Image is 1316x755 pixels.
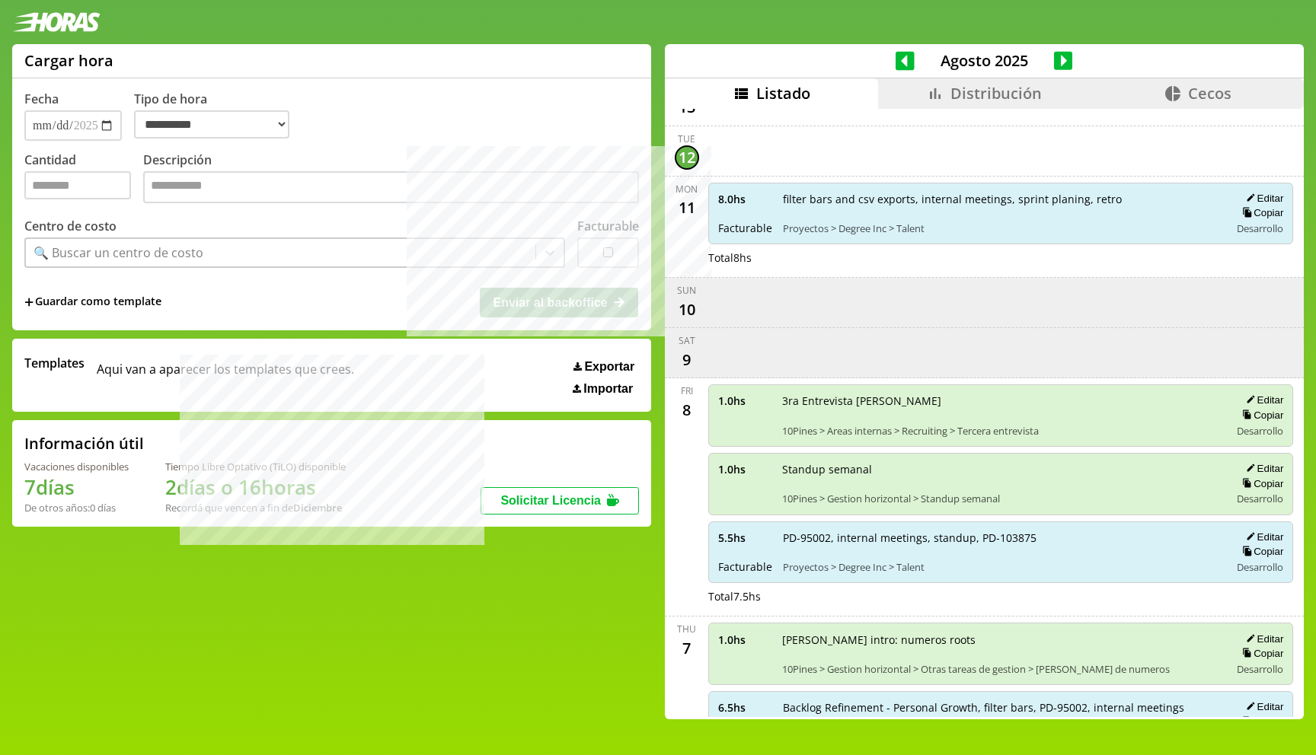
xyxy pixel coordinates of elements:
div: Sun [677,284,696,297]
div: Fri [681,384,693,397]
h1: 7 días [24,473,129,501]
button: Solicitar Licencia [481,487,639,514]
div: Total 7.5 hs [708,589,1294,604]
div: scrollable content [665,109,1304,717]
button: Exportar [569,359,639,374]
button: Editar [1241,530,1283,543]
input: Cantidad [24,171,131,199]
div: Sat [679,334,695,347]
button: Editar [1241,632,1283,645]
button: Copiar [1238,545,1283,558]
div: 11 [675,196,699,220]
button: Editar [1241,462,1283,475]
h1: 2 días o 16 horas [165,473,346,501]
textarea: Descripción [143,171,639,203]
div: 10 [675,297,699,321]
div: De otros años: 0 días [24,501,129,514]
span: 3ra Entrevista [PERSON_NAME] [782,393,1220,408]
div: Mon [676,183,698,196]
button: Copiar [1238,206,1283,219]
h2: Información útil [24,433,144,454]
div: 8 [675,397,699,422]
div: 7 [675,636,699,660]
div: 9 [675,347,699,371]
img: logotipo [12,12,101,32]
div: 🔍 Buscar un centro de costo [34,244,203,261]
span: Desarrollo [1237,662,1283,676]
span: Desarrollo [1237,492,1283,505]
span: 10Pines > Areas internas > Recruiting > Tercera entrevista [782,424,1220,438]
span: 1.0 hs [718,632,771,647]
span: Desarrollo [1237,424,1283,438]
span: Exportar [584,360,634,374]
span: Cecos [1188,83,1231,104]
span: [PERSON_NAME] intro: numeros roots [782,632,1220,647]
span: Backlog Refinement - Personal Growth, filter bars, PD-95002, internal meetings [783,700,1220,715]
span: Agosto 2025 [915,50,1054,71]
span: Desarrollo [1237,221,1283,235]
span: 6.5 hs [718,700,772,715]
button: Editar [1241,192,1283,205]
span: +Guardar como template [24,294,161,311]
span: Distribución [950,83,1042,104]
span: Desarrollo [1237,560,1283,574]
button: Copiar [1238,715,1283,728]
span: 1.0 hs [718,462,771,476]
select: Tipo de hora [134,110,289,139]
label: Tipo de hora [134,91,302,141]
span: Facturable [718,559,772,574]
div: Tiempo Libre Optativo (TiLO) disponible [165,460,346,473]
button: Copiar [1238,477,1283,490]
div: Tue [678,132,695,145]
span: Importar [583,382,633,396]
button: Copiar [1238,647,1283,660]
span: Templates [24,355,85,371]
span: 5.5 hs [718,530,772,545]
span: Solicitar Licencia [500,494,601,507]
div: Total 8 hs [708,250,1294,265]
label: Facturable [577,218,639,234]
span: PD-95002, internal meetings, standup, PD-103875 [783,530,1220,545]
span: Aqui van a aparecer los templates que crees. [97,355,354,396]
span: Proyectos > Degree Inc > Talent [783,560,1220,574]
span: 1.0 hs [718,393,771,408]
span: Proyectos > Degree Inc > Talent [783,221,1220,235]
div: Recordá que vencen a fin de [165,501,346,514]
div: Vacaciones disponibles [24,460,129,473]
button: Editar [1241,393,1283,406]
div: Thu [677,623,696,636]
span: filter bars and csv exports, internal meetings, sprint planing, retro [783,192,1220,206]
span: 10Pines > Gestion horizontal > Standup semanal [782,492,1220,505]
button: Editar [1241,700,1283,713]
b: Diciembre [293,501,342,514]
label: Centro de costo [24,218,117,234]
label: Descripción [143,151,639,207]
button: Copiar [1238,409,1283,422]
span: Standup semanal [782,462,1220,476]
h1: Cargar hora [24,50,113,71]
label: Fecha [24,91,59,107]
span: Listado [756,83,810,104]
span: 8.0 hs [718,192,772,206]
span: Facturable [718,221,772,235]
span: 10Pines > Gestion horizontal > Otras tareas de gestion > [PERSON_NAME] de numeros [782,662,1220,676]
span: + [24,294,34,311]
label: Cantidad [24,151,143,207]
div: 12 [675,145,699,170]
